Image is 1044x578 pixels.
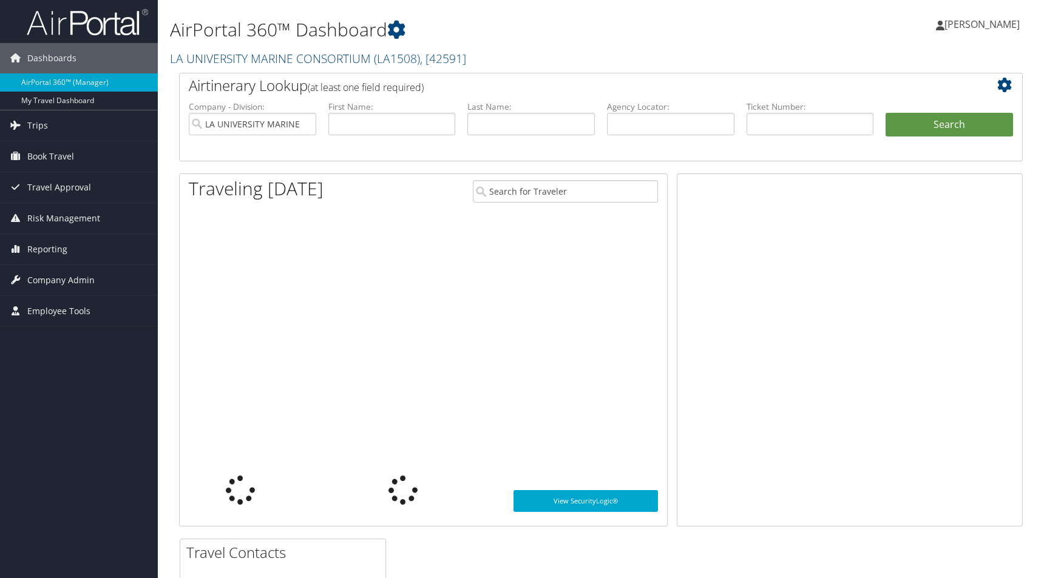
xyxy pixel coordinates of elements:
span: Book Travel [27,141,74,172]
span: Risk Management [27,203,100,234]
span: (at least one field required) [308,81,424,94]
span: Dashboards [27,43,76,73]
label: Ticket Number: [747,101,874,113]
label: Agency Locator: [607,101,734,113]
label: Last Name: [467,101,595,113]
h1: AirPortal 360™ Dashboard [170,17,745,42]
label: First Name: [328,101,456,113]
span: ( LA1508 ) [374,50,420,67]
a: View SecurityLogic® [514,490,658,512]
a: [PERSON_NAME] [936,6,1032,42]
span: [PERSON_NAME] [944,18,1020,31]
h2: Travel Contacts [186,542,385,563]
span: Employee Tools [27,296,90,326]
a: LA UNIVERSITY MARINE CONSORTIUM [170,50,466,67]
span: Trips [27,110,48,141]
img: airportal-logo.png [27,8,148,36]
h1: Traveling [DATE] [189,176,324,201]
input: Search for Traveler [473,180,657,203]
span: Reporting [27,234,67,264]
h2: Airtinerary Lookup [189,75,943,96]
label: Company - Division: [189,101,316,113]
span: Travel Approval [27,172,91,203]
span: Company Admin [27,265,95,295]
button: Search [886,113,1013,137]
span: , [ 42591 ] [420,50,466,67]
